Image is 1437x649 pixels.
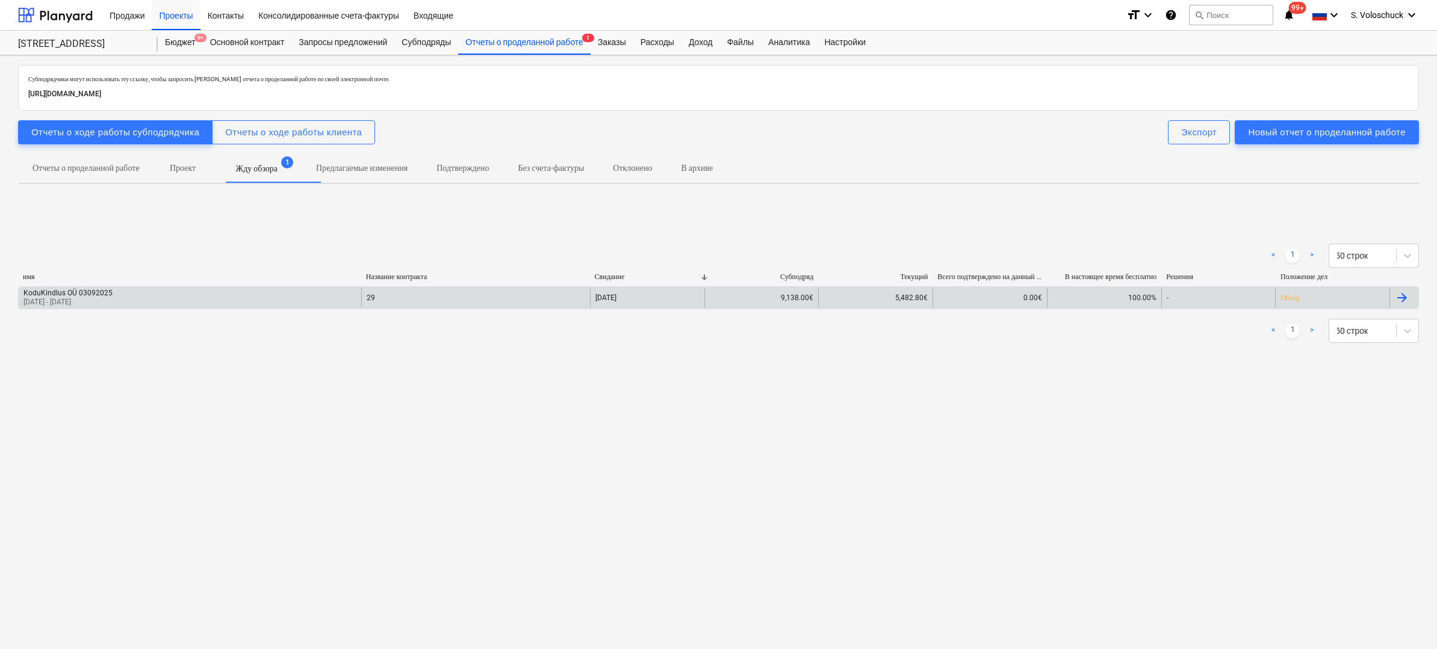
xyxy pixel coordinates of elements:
[582,34,594,42] span: 1
[1167,294,1169,302] div: -
[23,289,113,297] div: KoduKindlus OÜ 03092025
[518,162,584,174] p: Без счета-фактуры
[817,31,873,55] a: Настройки
[704,288,819,307] div: 9,138.00€
[366,272,585,281] div: Название контракта
[18,120,213,144] button: Отчеты о ходе работы субподрядчика
[1235,120,1419,144] button: Новый отчет о проделанной работе
[291,31,394,55] a: Запросы предложений
[1189,5,1273,25] button: Поиск
[1141,8,1155,22] i: keyboard_arrow_down
[194,34,206,42] span: 9+
[28,88,1409,100] p: [URL][DOMAIN_NAME]
[1285,248,1300,263] a: Page 1 is your current page
[316,162,408,174] p: Предлагаемые изменения
[1283,8,1295,22] i: notifications
[212,120,375,144] button: Отчеты о ходе работы клиента
[236,162,278,175] p: Жду обзора
[1305,248,1319,263] a: Next page
[681,31,720,55] a: Доход
[1266,324,1280,338] a: Previous page
[1280,293,1299,303] p: Обзор
[933,288,1047,307] div: 0.00€
[681,162,713,174] p: В архиве
[158,31,203,55] div: Бюджет
[1305,324,1319,338] a: Next page
[1128,294,1156,302] span: 100.00%
[1404,8,1419,22] i: keyboard_arrow_down
[1327,8,1341,22] i: keyboard_arrow_down
[458,31,591,55] div: Отчеты о проделанной работе
[28,75,1409,83] p: Субподрядчики могут использовать эту ссылку, чтобы запросить [PERSON_NAME] отчета о проделанной р...
[937,272,1042,281] div: Всего подтверждено на данный момент
[33,162,140,174] p: Отчеты о проделанной работе
[1165,8,1177,22] i: База знаний
[18,38,143,51] div: [STREET_ADDRESS]
[1052,272,1156,281] div: В настоящее время бесплатно
[23,297,113,307] p: [DATE] - [DATE]
[436,162,489,174] p: Подтверждено
[1181,125,1217,140] div: Экспорт
[720,31,761,55] a: Файлы
[31,125,199,140] div: Отчеты о ходе работы субподрядчика
[1351,10,1403,20] span: S. Voloschuck
[1280,272,1385,281] div: Положение дел
[1248,125,1406,140] div: Новый отчет о проделанной работе
[595,294,616,302] div: [DATE]
[1285,324,1300,338] a: Page 1 is your current page
[281,156,293,168] span: 1
[458,31,591,55] a: Отчеты о проделанной работе1
[23,272,356,281] div: имя
[1289,2,1306,14] span: 99+
[203,31,292,55] a: Основной контракт
[761,31,817,55] a: Аналитика
[818,288,933,307] div: 5,482.80€
[595,272,700,281] div: Свидание
[1168,120,1230,144] button: Экспорт
[225,125,362,140] div: Отчеты о ходе работы клиента
[1194,10,1204,20] span: search
[367,294,375,302] div: 29
[169,162,197,174] p: Проект
[591,31,633,55] a: Заказы
[1266,248,1280,263] a: Previous page
[823,272,928,281] div: Текущий
[1166,272,1271,281] div: Решения
[158,31,203,55] a: Бюджет9+
[613,162,652,174] p: Отклонено
[633,31,681,55] a: Расходы
[709,272,814,281] div: Субподряд
[394,31,458,55] a: Субподряды
[1126,8,1141,22] i: format_size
